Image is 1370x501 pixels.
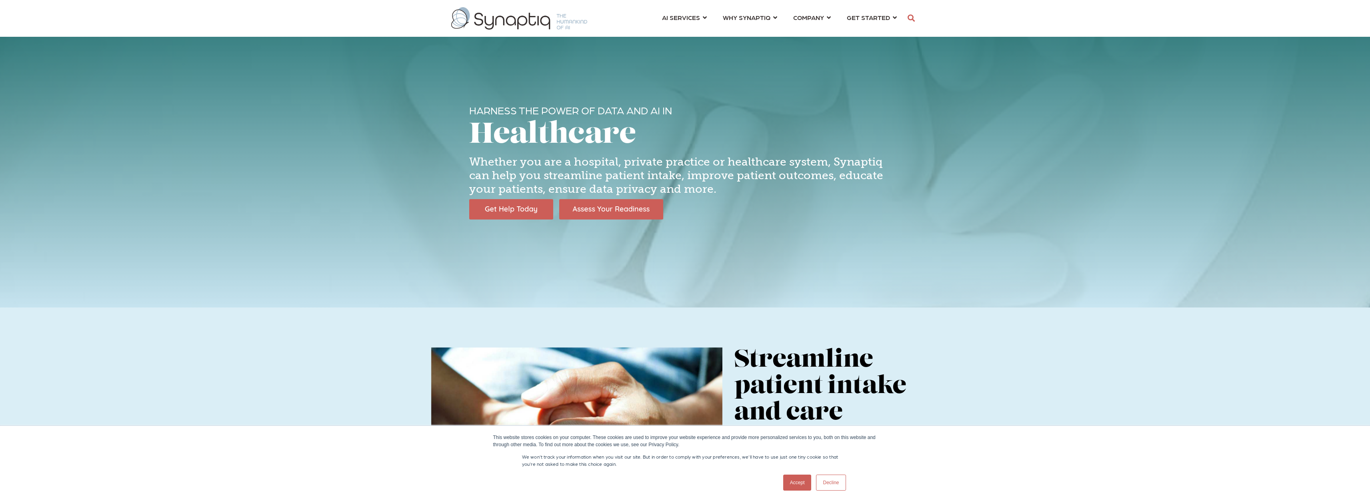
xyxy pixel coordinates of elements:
[654,4,905,33] nav: menu
[469,199,553,220] img: Get Help Today
[469,155,901,196] h4: Whether you are a hospital, private practice or healthcare system, Synaptiq can help you streamli...
[662,10,707,25] a: AI SERVICES
[847,12,890,23] span: GET STARTED
[559,199,663,220] img: Assess Your Readiness
[723,12,770,23] span: WHY SYNAPTIQ
[793,10,831,25] a: COMPANY
[451,7,587,30] img: synaptiq logo-1
[469,120,901,152] h1: Healthcare
[847,10,897,25] a: GET STARTED
[469,104,901,116] h6: HARNESS THE POWER OF DATA AND AI IN
[662,12,700,23] span: AI SERVICES
[493,434,877,448] div: This website stores cookies on your computer. These cookies are used to improve your website expe...
[723,10,777,25] a: WHY SYNAPTIQ
[522,453,848,467] p: We won't track your information when you visit our site. But in order to comply with your prefere...
[816,475,846,491] a: Decline
[793,12,824,23] span: COMPANY
[783,475,812,491] a: Accept
[734,347,939,427] h2: Streamline patient intake and care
